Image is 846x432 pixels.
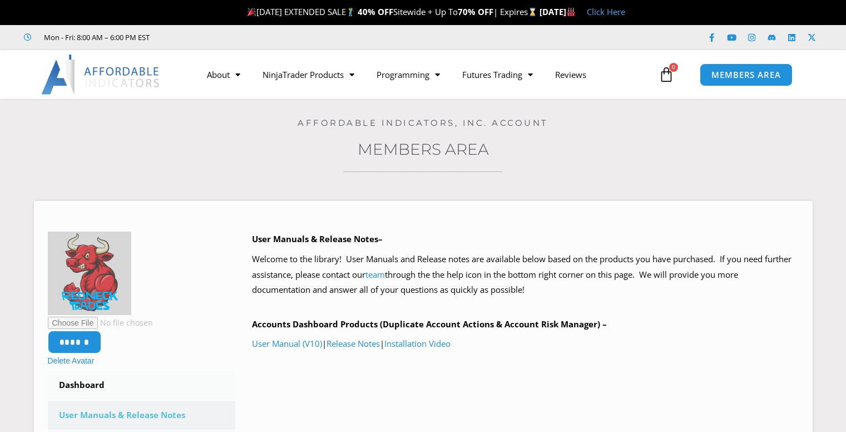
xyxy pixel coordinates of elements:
span: Mon - Fri: 8:00 AM – 6:00 PM EST [41,31,150,44]
img: Redneck%20Trades%201-150x150.jpg [48,232,131,315]
a: Affordable Indicators, Inc. Account [298,117,548,128]
strong: [DATE] [540,6,576,17]
strong: 70% OFF [458,6,493,17]
p: Welcome to the library! User Manuals and Release notes are available below based on the products ... [252,252,799,298]
iframe: Customer reviews powered by Trustpilot [165,32,332,43]
a: Futures Trading [451,62,544,87]
a: Release Notes [326,338,380,349]
a: team [365,269,385,280]
img: 🏭 [567,8,575,16]
a: NinjaTrader Products [251,62,365,87]
img: 🎉 [248,8,256,16]
span: [DATE] EXTENDED SALE Sitewide + Up To | Expires [245,6,540,17]
a: Reviews [544,62,597,87]
a: User Manual (V10) [252,338,322,349]
strong: 40% OFF [358,6,393,17]
b: Accounts Dashboard Products (Duplicate Account Actions & Account Risk Manager) – [252,318,607,330]
img: ⌛ [528,8,537,16]
img: LogoAI | Affordable Indicators – NinjaTrader [41,55,161,95]
a: Dashboard [48,371,236,400]
a: MEMBERS AREA [700,63,793,86]
b: User Manuals & Release Notes– [252,233,383,244]
a: Installation Video [384,338,451,349]
nav: Menu [196,62,656,87]
span: 0 [669,63,678,72]
a: Programming [365,62,451,87]
p: | | [252,336,799,352]
a: Delete Avatar [48,356,95,365]
a: 0 [642,58,691,91]
a: User Manuals & Release Notes [48,401,236,430]
img: 🏌️‍♂️ [347,8,355,16]
a: Members Area [358,140,489,159]
a: Click Here [587,6,625,17]
a: About [196,62,251,87]
span: MEMBERS AREA [711,71,781,79]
